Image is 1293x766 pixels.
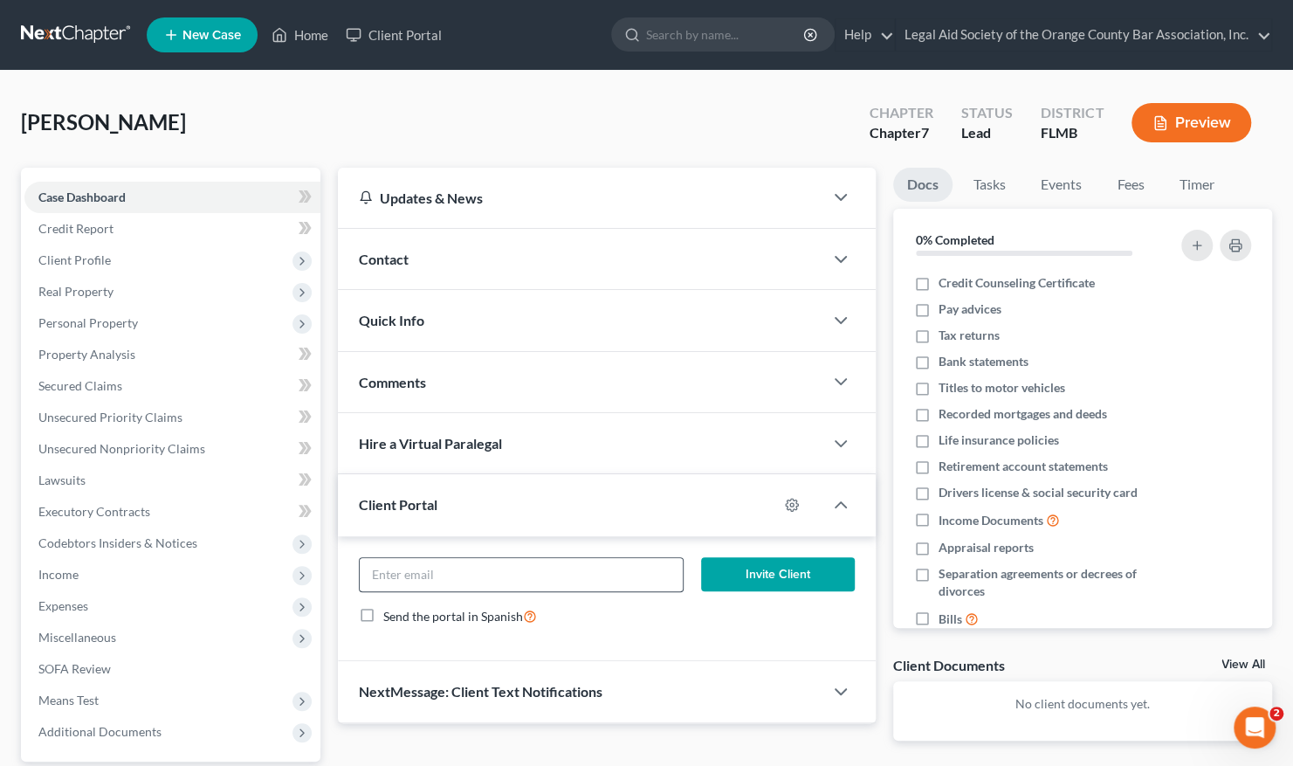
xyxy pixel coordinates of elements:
[359,251,409,267] span: Contact
[38,504,150,519] span: Executory Contracts
[836,19,894,51] a: Help
[893,168,953,202] a: Docs
[359,312,424,328] span: Quick Info
[1041,103,1104,123] div: District
[939,353,1028,370] span: Bank statements
[359,189,802,207] div: Updates & News
[38,661,111,676] span: SOFA Review
[1221,659,1265,671] a: View All
[1131,103,1251,142] button: Preview
[961,123,1013,143] div: Lead
[24,496,320,528] a: Executory Contracts
[21,109,186,135] span: [PERSON_NAME]
[916,232,994,247] strong: 0% Completed
[939,274,1095,292] span: Credit Counseling Certificate
[359,374,426,390] span: Comments
[38,473,86,487] span: Lawsuits
[907,695,1258,713] p: No client documents yet.
[959,168,1020,202] a: Tasks
[939,327,1000,344] span: Tax returns
[939,611,962,628] span: Bills
[939,512,1043,529] span: Income Documents
[24,370,320,402] a: Secured Claims
[24,182,320,213] a: Case Dashboard
[1166,168,1228,202] a: Timer
[939,484,1138,501] span: Drivers license & social security card
[38,693,99,707] span: Means Test
[870,123,933,143] div: Chapter
[893,656,1005,674] div: Client Documents
[38,567,79,582] span: Income
[1103,168,1159,202] a: Fees
[1234,707,1276,749] iframe: Intercom live chat
[359,435,502,452] span: Hire a Virtual Paralegal
[38,347,135,362] span: Property Analysis
[38,252,111,267] span: Client Profile
[38,630,116,645] span: Miscellaneous
[896,19,1271,51] a: Legal Aid Society of the Orange County Bar Association, Inc.
[24,402,320,433] a: Unsecured Priority Claims
[38,724,162,739] span: Additional Documents
[182,29,241,42] span: New Case
[939,405,1107,423] span: Recorded mortgages and deeds
[939,539,1034,556] span: Appraisal reports
[939,379,1065,397] span: Titles to motor vehicles
[24,465,320,496] a: Lawsuits
[24,213,320,245] a: Credit Report
[961,103,1013,123] div: Status
[24,339,320,370] a: Property Analysis
[24,653,320,685] a: SOFA Review
[38,598,88,613] span: Expenses
[337,19,450,51] a: Client Portal
[939,458,1108,475] span: Retirement account statements
[921,124,929,141] span: 7
[646,18,806,51] input: Search by name...
[38,535,197,550] span: Codebtors Insiders & Notices
[263,19,337,51] a: Home
[359,683,602,700] span: NextMessage: Client Text Notifications
[701,557,855,592] button: Invite Client
[1269,707,1283,721] span: 2
[38,284,113,299] span: Real Property
[38,441,205,456] span: Unsecured Nonpriority Claims
[383,609,523,624] span: Send the portal in Spanish
[939,565,1163,600] span: Separation agreements or decrees of divorces
[38,378,122,393] span: Secured Claims
[359,496,437,513] span: Client Portal
[38,315,138,330] span: Personal Property
[939,431,1059,449] span: Life insurance policies
[360,558,683,591] input: Enter email
[870,103,933,123] div: Chapter
[939,300,1001,318] span: Pay advices
[38,190,126,204] span: Case Dashboard
[38,410,182,424] span: Unsecured Priority Claims
[1027,168,1096,202] a: Events
[38,221,113,236] span: Credit Report
[1041,123,1104,143] div: FLMB
[24,433,320,465] a: Unsecured Nonpriority Claims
